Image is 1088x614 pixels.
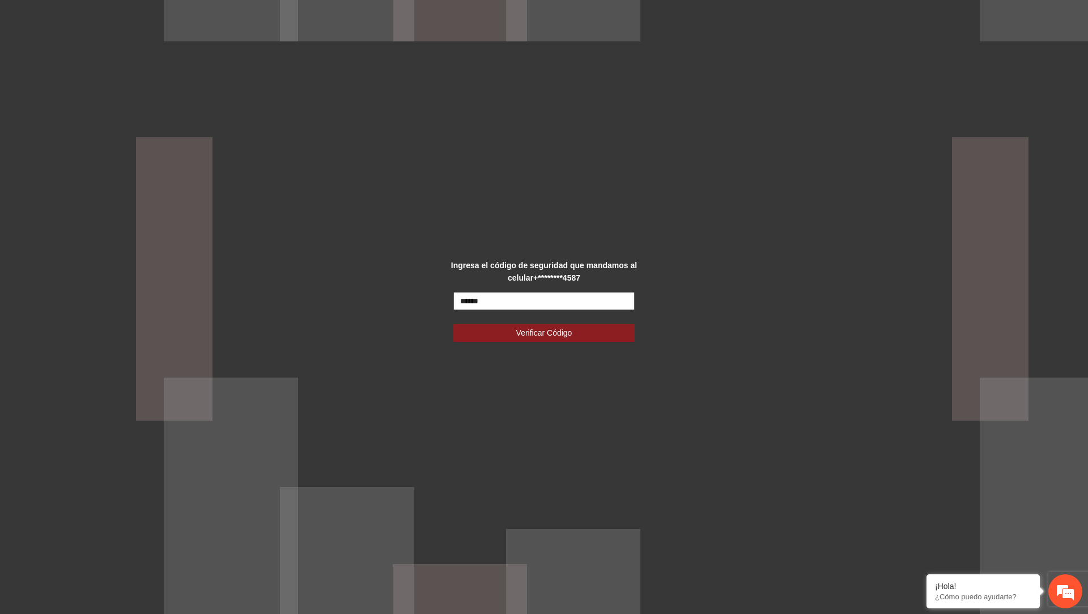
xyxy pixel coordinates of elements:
[451,261,637,282] strong: Ingresa el código de seguridad que mandamos al celular +********4587
[935,592,1031,601] p: ¿Cómo puedo ayudarte?
[59,58,190,73] div: Chatee con nosotros ahora
[453,324,635,342] button: Verificar Código
[935,582,1031,591] div: ¡Hola!
[516,327,572,339] span: Verificar Código
[186,6,213,33] div: Minimizar ventana de chat en vivo
[6,310,216,349] textarea: Escriba su mensaje y pulse “Intro”
[66,151,156,266] span: Estamos en línea.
